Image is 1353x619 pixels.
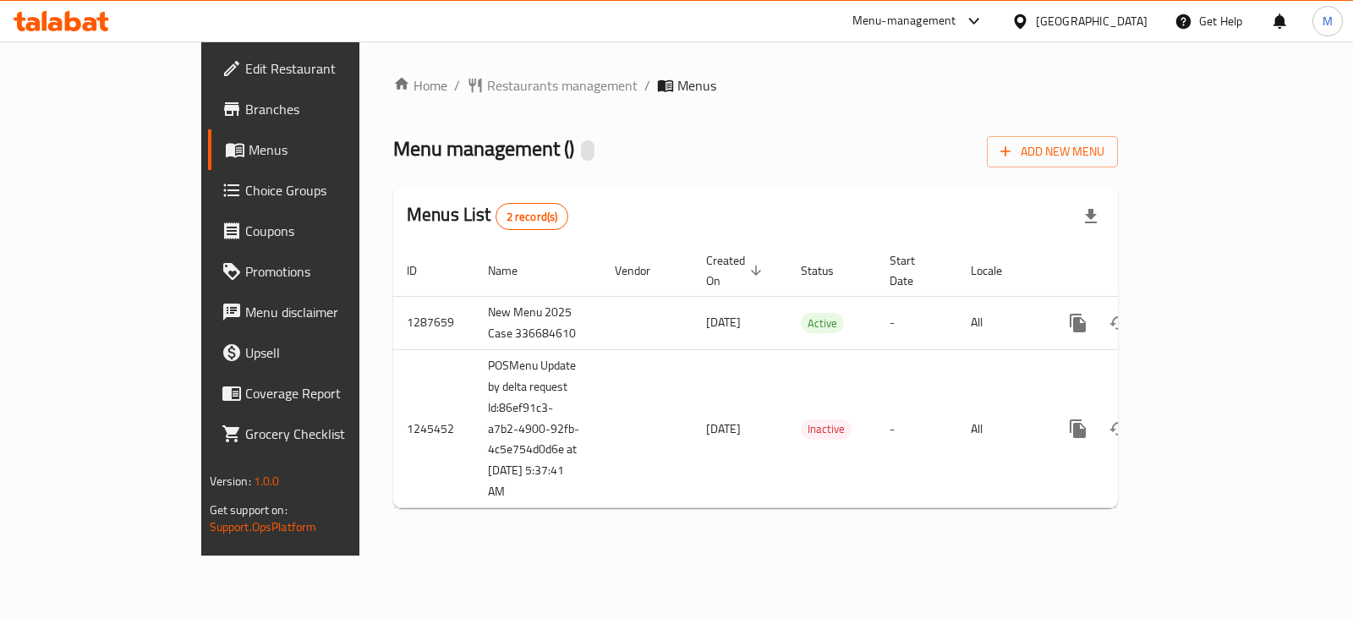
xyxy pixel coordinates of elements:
[615,260,672,281] span: Vendor
[1098,408,1139,449] button: Change Status
[245,342,414,363] span: Upsell
[210,516,317,538] a: Support.OpsPlatform
[208,332,427,373] a: Upsell
[488,260,540,281] span: Name
[876,296,957,349] td: -
[644,75,650,96] li: /
[208,251,427,292] a: Promotions
[393,129,574,167] span: Menu management ( )
[407,260,439,281] span: ID
[245,180,414,200] span: Choice Groups
[706,311,741,333] span: [DATE]
[208,414,427,454] a: Grocery Checklist
[706,418,741,440] span: [DATE]
[467,75,638,96] a: Restaurants management
[393,245,1234,509] table: enhanced table
[801,419,852,439] span: Inactive
[1058,408,1098,449] button: more
[677,75,716,96] span: Menus
[706,250,767,291] span: Created On
[208,170,427,211] a: Choice Groups
[208,89,427,129] a: Branches
[393,75,1118,96] nav: breadcrumb
[801,314,844,333] span: Active
[1323,12,1333,30] span: M
[208,211,427,251] a: Coupons
[245,99,414,119] span: Branches
[393,296,474,349] td: 1287659
[393,349,474,508] td: 1245452
[1036,12,1148,30] div: [GEOGRAPHIC_DATA]
[245,58,414,79] span: Edit Restaurant
[801,313,844,333] div: Active
[208,48,427,89] a: Edit Restaurant
[496,203,569,230] div: Total records count
[1071,196,1111,237] div: Export file
[245,383,414,403] span: Coverage Report
[801,260,856,281] span: Status
[496,209,568,225] span: 2 record(s)
[957,296,1044,349] td: All
[971,260,1024,281] span: Locale
[957,349,1044,508] td: All
[474,349,601,508] td: POSMenu Update by delta request Id:86ef91c3-a7b2-4900-92fb-4c5e754d0d6e at [DATE] 5:37:41 AM
[890,250,937,291] span: Start Date
[249,140,414,160] span: Menus
[474,296,601,349] td: New Menu 2025 Case 336684610
[1058,303,1098,343] button: more
[487,75,638,96] span: Restaurants management
[852,11,956,31] div: Menu-management
[245,302,414,322] span: Menu disclaimer
[245,221,414,241] span: Coupons
[208,129,427,170] a: Menus
[208,292,427,332] a: Menu disclaimer
[801,419,852,440] div: Inactive
[1098,303,1139,343] button: Change Status
[210,470,251,492] span: Version:
[987,136,1118,167] button: Add New Menu
[245,424,414,444] span: Grocery Checklist
[407,202,568,230] h2: Menus List
[454,75,460,96] li: /
[210,499,288,521] span: Get support on:
[876,349,957,508] td: -
[245,261,414,282] span: Promotions
[1000,141,1104,162] span: Add New Menu
[254,470,280,492] span: 1.0.0
[208,373,427,414] a: Coverage Report
[1044,245,1234,297] th: Actions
